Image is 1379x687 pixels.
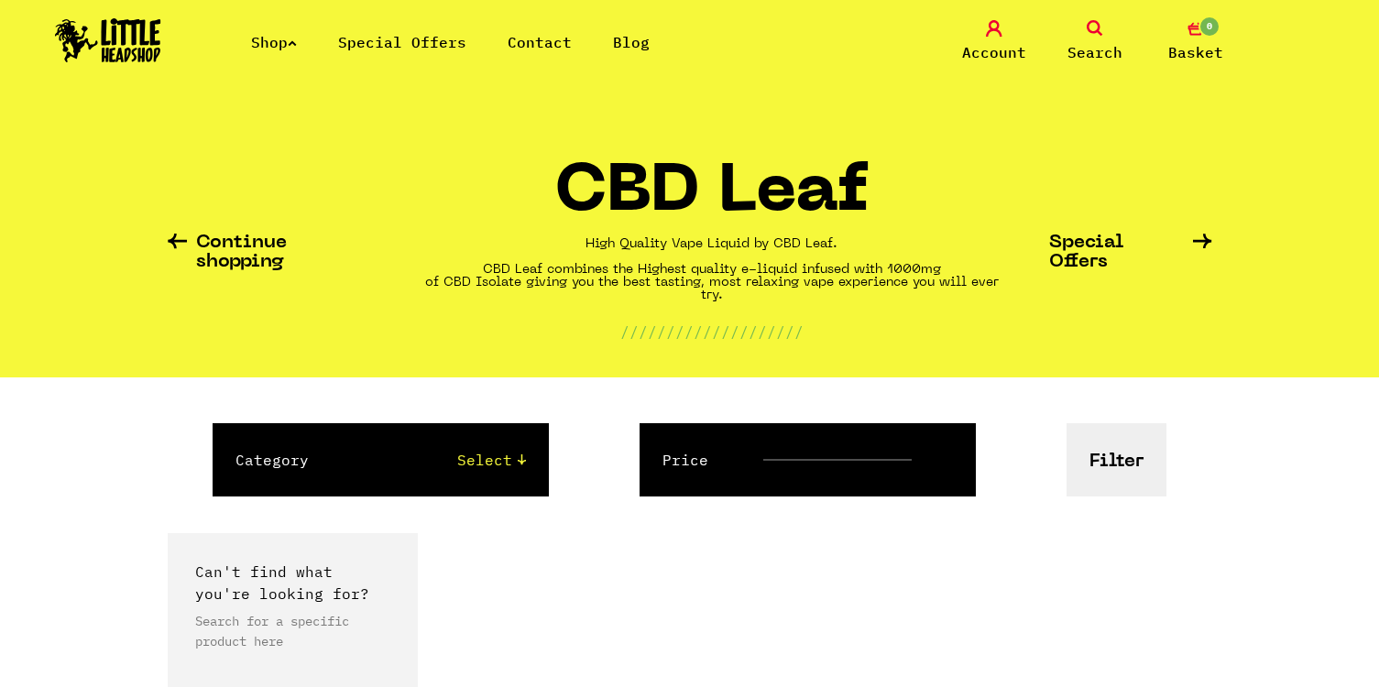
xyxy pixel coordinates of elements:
a: Blog [613,33,650,51]
a: Continue shopping [168,234,375,272]
a: Shop [251,33,297,51]
img: Little Head Shop Logo [55,18,161,62]
a: Contact [508,33,572,51]
label: Price [662,449,708,471]
a: Special Offers [1049,234,1211,272]
a: Special Offers [338,33,466,51]
span: Account [962,41,1026,63]
strong: High Quality Vape Liquid by CBD Leaf. [586,238,837,250]
label: Category [235,449,309,471]
span: Search [1067,41,1122,63]
a: Search [1049,20,1141,63]
a: 0 Basket [1150,20,1242,63]
strong: of CBD Isolate giving you the best tasting, most relaxing vape experience you will ever try. [425,277,999,301]
p: Can't find what you're looking for? [195,561,391,605]
h1: CBD Leaf [554,162,869,238]
span: 0 [1198,16,1220,38]
button: Filter [1067,423,1166,496]
p: //////////////////// [620,321,804,343]
p: Search for a specific product here [195,611,391,651]
span: Basket [1168,41,1223,63]
strong: CBD Leaf combines the Highest quality e-liquid infused with 1000mg [483,264,941,276]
